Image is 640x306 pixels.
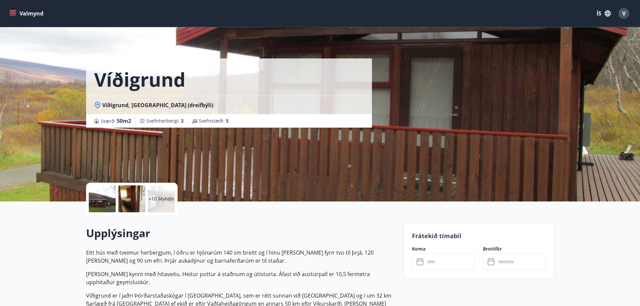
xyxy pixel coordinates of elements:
[86,249,396,265] p: Eitt hús með tveimur herbergjum, í öðru er hjónarúm 140 sm breitt og í hinu [PERSON_NAME] fyrir t...
[86,270,396,286] p: [PERSON_NAME] kynnt með hitaveitu. Heitur pottur á staðnum og útisturta. Áfast við austurpall er ...
[146,118,184,124] span: Svefnherbergi :
[181,118,184,124] span: 2
[483,246,546,252] label: Brottför
[86,226,396,241] h2: Upplýsingar
[149,195,174,202] p: +10 Myndir
[412,246,475,252] label: Koma
[616,5,632,21] button: V
[8,7,46,19] button: menu
[94,67,185,92] h1: Víðigrund
[622,10,626,17] span: V
[199,118,229,124] span: Svefnstæði :
[593,7,614,19] button: ÍS
[102,101,213,109] span: Víðigrund, [GEOGRAPHIC_DATA] (dreifbýli)
[412,231,546,240] p: Frátekið tímabil
[117,117,131,125] span: 50 m2
[101,117,131,125] span: Stærð :
[226,118,229,124] span: 5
